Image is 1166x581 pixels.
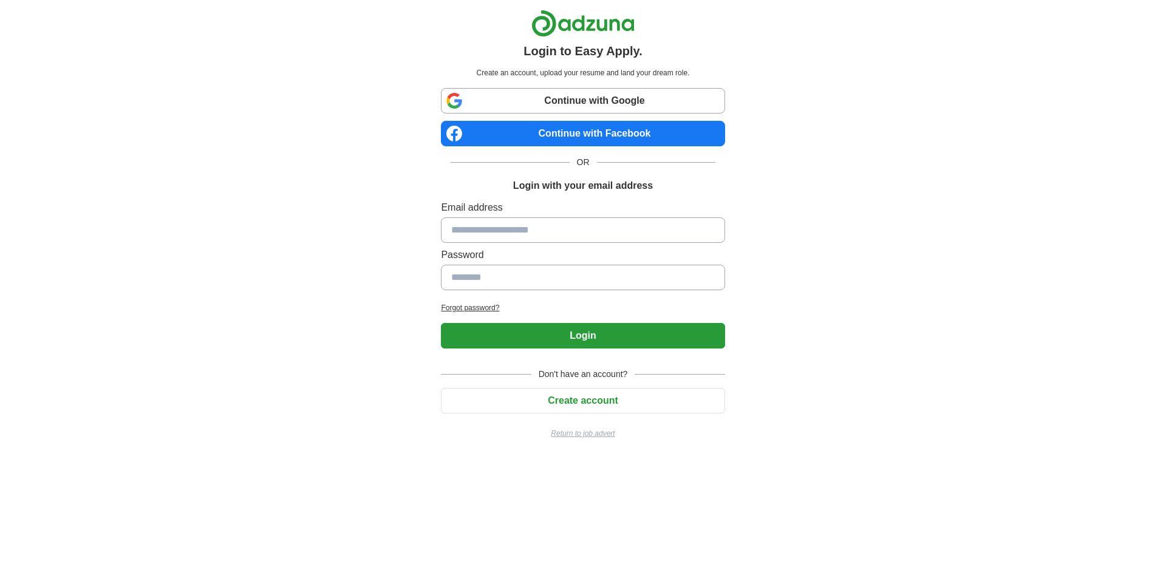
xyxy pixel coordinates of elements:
[531,10,635,37] img: Adzuna logo
[441,428,724,439] a: Return to job advert
[441,121,724,146] a: Continue with Facebook
[523,42,643,60] h1: Login to Easy Apply.
[441,88,724,114] a: Continue with Google
[443,67,722,78] p: Create an account, upload your resume and land your dream role.
[531,368,635,381] span: Don't have an account?
[441,395,724,406] a: Create account
[441,200,724,215] label: Email address
[441,248,724,262] label: Password
[570,156,597,169] span: OR
[441,302,724,313] a: Forgot password?
[441,323,724,348] button: Login
[513,178,653,193] h1: Login with your email address
[441,388,724,413] button: Create account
